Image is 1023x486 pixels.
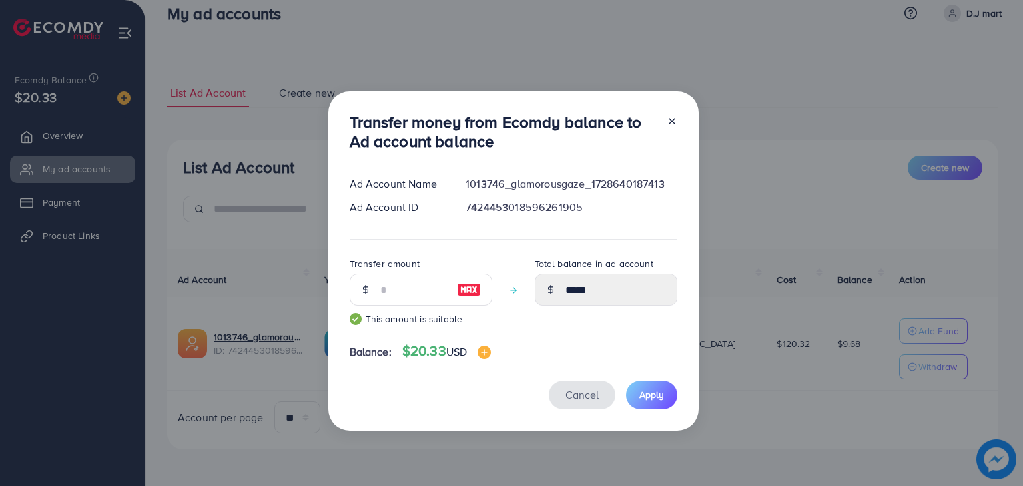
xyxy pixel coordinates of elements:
[350,312,492,326] small: This amount is suitable
[457,282,481,298] img: image
[350,113,656,151] h3: Transfer money from Ecomdy balance to Ad account balance
[339,176,456,192] div: Ad Account Name
[402,343,491,360] h4: $20.33
[626,381,677,409] button: Apply
[565,387,599,402] span: Cancel
[350,313,362,325] img: guide
[478,346,491,359] img: image
[639,388,664,401] span: Apply
[549,381,615,409] button: Cancel
[350,257,420,270] label: Transfer amount
[455,200,687,215] div: 7424453018596261905
[535,257,653,270] label: Total balance in ad account
[455,176,687,192] div: 1013746_glamorousgaze_1728640187413
[350,344,392,360] span: Balance:
[446,344,467,359] span: USD
[339,200,456,215] div: Ad Account ID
